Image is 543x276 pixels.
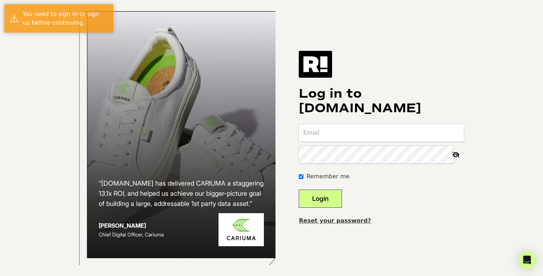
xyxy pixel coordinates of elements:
button: Login [299,190,342,208]
div: Open Intercom Messenger [518,251,536,269]
img: Retention.com [299,51,332,78]
label: Remember me [306,172,349,181]
a: Reset your password? [299,217,371,224]
h2: “[DOMAIN_NAME] has delivered CARIUMA a staggering 13.1x ROI, and helped us achieve our bigger-pic... [99,178,264,209]
h1: Log in to [DOMAIN_NAME] [299,86,464,115]
span: Chief Digital Officer, Cariuma [99,231,164,238]
div: You need to sign in or sign up before continuing. [23,10,108,27]
input: Email [299,124,464,142]
strong: [PERSON_NAME] [99,222,146,229]
img: Cariuma [219,213,264,246]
